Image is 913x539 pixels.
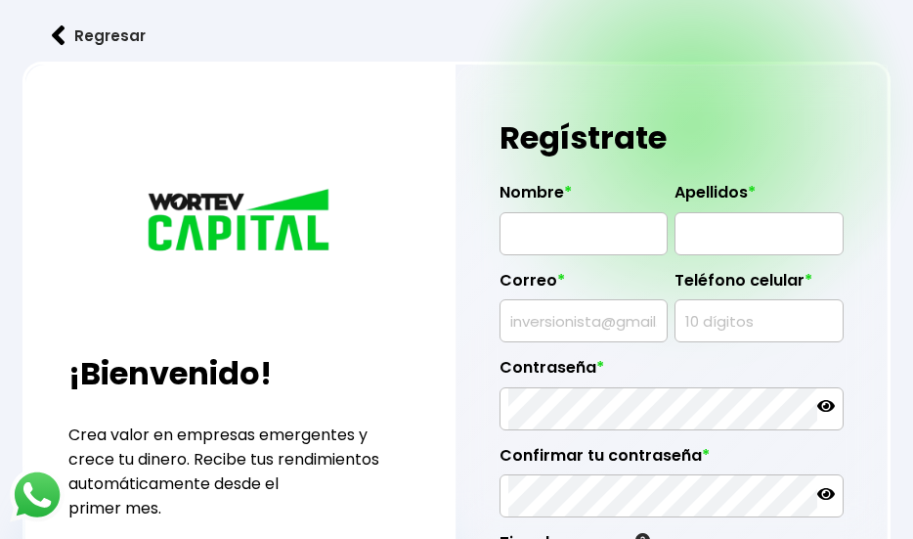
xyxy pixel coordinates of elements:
label: Teléfono celular [674,271,843,300]
img: logo_wortev_capital [143,186,338,258]
h2: ¡Bienvenido! [68,350,413,397]
input: 10 dígitos [683,300,834,341]
label: Correo [500,271,668,300]
label: Nombre [500,183,668,212]
button: Regresar [22,10,175,62]
img: logos_whatsapp-icon.242b2217.svg [10,468,65,522]
a: flecha izquierdaRegresar [22,10,890,62]
h1: Regístrate [500,109,844,167]
p: Crea valor en empresas emergentes y crece tu dinero. Recibe tus rendimientos automáticamente desd... [68,423,413,520]
label: Apellidos [674,183,843,212]
label: Confirmar tu contraseña [500,446,844,475]
label: Contraseña [500,358,844,387]
input: inversionista@gmail.com [508,300,659,341]
img: flecha izquierda [52,25,65,46]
